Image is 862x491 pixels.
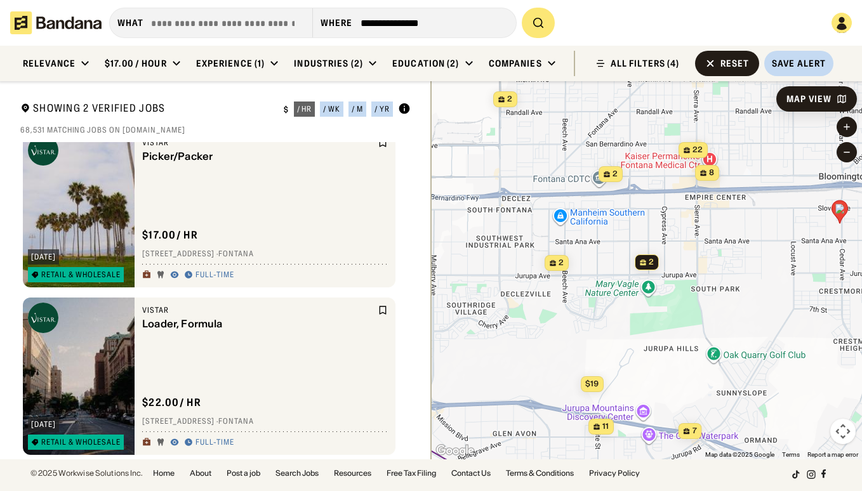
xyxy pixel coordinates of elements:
[830,419,856,444] button: Map camera controls
[451,469,491,477] a: Contact Us
[117,17,143,29] div: what
[507,94,512,105] span: 2
[31,421,56,428] div: [DATE]
[772,58,826,69] div: Save Alert
[284,105,289,115] div: $
[720,59,750,68] div: Reset
[434,443,476,459] a: Open this area in Google Maps (opens a new window)
[294,58,363,69] div: Industries (2)
[489,58,542,69] div: Companies
[709,167,714,178] span: 8
[28,303,58,333] img: Vistar logo
[20,125,411,135] div: 68,531 matching jobs on [DOMAIN_NAME]
[20,101,274,117] div: Showing 2 Verified Jobs
[23,58,76,69] div: Relevance
[142,318,375,330] div: Loader, Formula
[196,270,234,280] div: Full-time
[105,58,167,69] div: $17.00 / hour
[196,438,234,448] div: Full-time
[387,469,436,477] a: Free Tax Filing
[297,105,312,113] div: / hr
[559,258,564,268] span: 2
[41,271,121,278] div: Retail & Wholesale
[190,469,211,477] a: About
[275,469,319,477] a: Search Jobs
[41,438,121,446] div: Retail & Wholesale
[142,396,201,409] div: $ 22.00 / hr
[434,443,476,459] img: Google
[693,145,703,155] span: 22
[506,469,574,477] a: Terms & Conditions
[807,451,858,458] a: Report a map error
[782,451,800,458] a: Terms (opens in new tab)
[142,417,388,427] div: [STREET_ADDRESS] · Fontana
[10,11,102,34] img: Bandana logotype
[392,58,460,69] div: Education (2)
[227,469,260,477] a: Post a job
[142,305,375,315] div: Vistar
[142,138,375,148] div: Vistar
[352,105,363,113] div: / m
[323,105,340,113] div: / wk
[142,249,388,259] div: [STREET_ADDRESS] · Fontana
[20,142,411,460] div: grid
[196,58,265,69] div: Experience (1)
[589,469,640,477] a: Privacy Policy
[692,426,696,436] span: 7
[28,135,58,166] img: Vistar logo
[611,59,680,68] div: ALL FILTERS (4)
[321,17,353,29] div: Where
[30,469,143,477] div: © 2025 Workwise Solutions Inc.
[649,257,654,268] span: 2
[334,469,371,477] a: Resources
[705,451,774,458] span: Map data ©2025 Google
[613,169,618,180] span: 2
[585,379,599,388] span: $19
[142,150,375,162] div: Picker/Packer
[375,105,390,113] div: / yr
[31,253,56,261] div: [DATE]
[602,421,609,432] span: 11
[142,228,198,242] div: $ 17.00 / hr
[786,95,832,103] div: Map View
[153,469,175,477] a: Home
